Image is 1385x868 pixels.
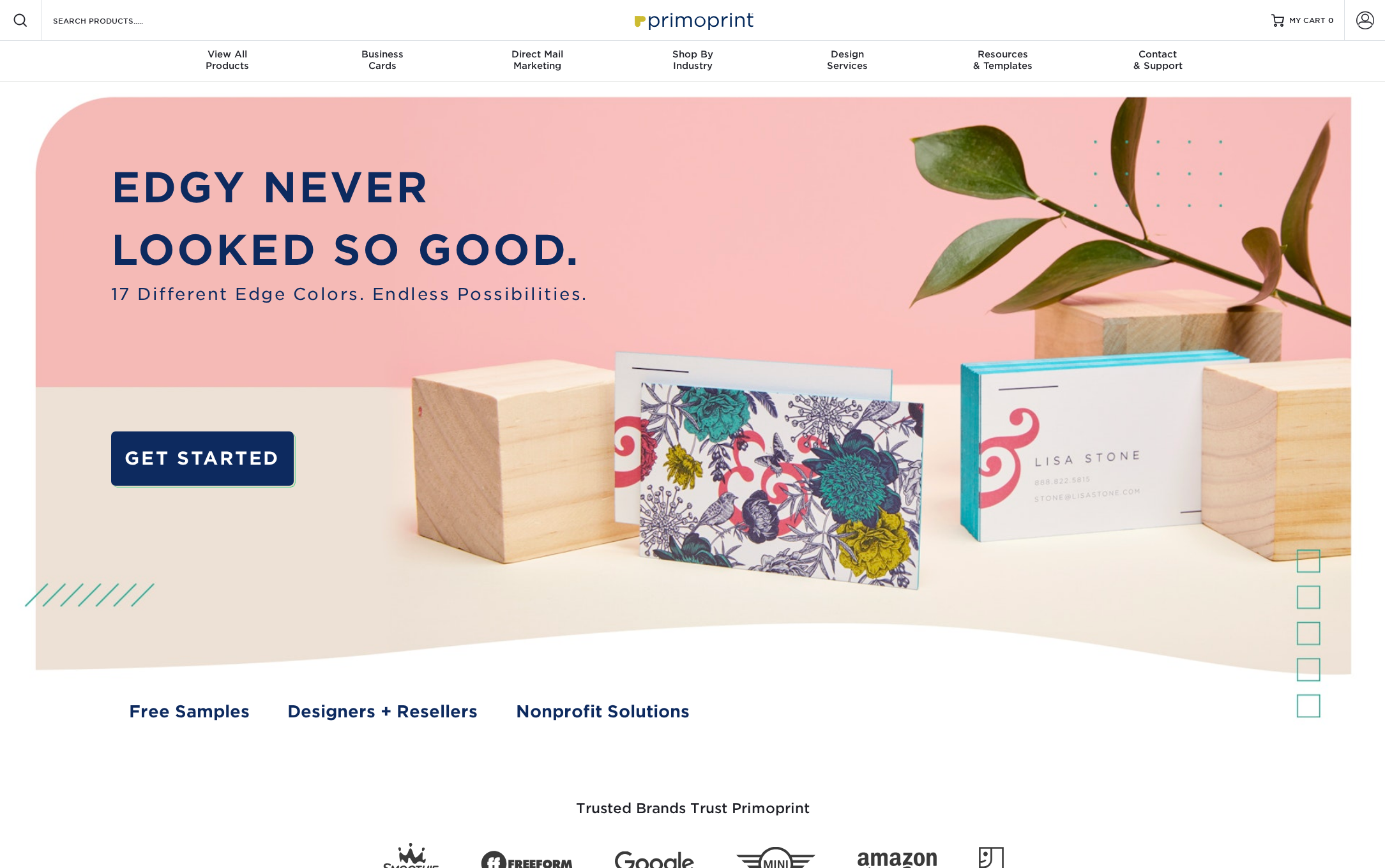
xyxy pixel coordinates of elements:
[319,770,1066,832] h3: Trusted Brands Trust Primoprint
[111,431,294,486] a: GET STARTED
[629,6,757,34] img: Primoprint
[150,41,305,82] a: View AllProducts
[111,220,588,282] p: LOOKED SO GOOD.
[52,13,176,28] input: SEARCH PRODUCTS.....
[460,49,615,60] span: Direct Mail
[111,281,588,306] span: 17 Different Edge Colors. Endless Possibilities.
[111,157,588,220] p: EDGY NEVER
[460,41,615,82] a: Direct MailMarketing
[305,49,460,71] div: Cards
[770,49,925,71] div: Services
[516,699,690,724] a: Nonprofit Solutions
[615,49,770,71] div: Industry
[150,49,305,71] div: Products
[460,49,615,71] div: Marketing
[925,49,1080,71] div: & Templates
[305,49,460,60] span: Business
[1080,41,1236,82] a: Contact& Support
[150,49,305,60] span: View All
[305,41,460,82] a: BusinessCards
[770,49,925,60] span: Design
[1080,49,1236,71] div: & Support
[925,41,1080,82] a: Resources& Templates
[925,49,1080,60] span: Resources
[770,41,925,82] a: DesignServices
[129,699,250,724] a: Free Samples
[615,41,770,82] a: Shop ByIndustry
[615,49,770,60] span: Shop By
[1289,15,1326,26] span: MY CART
[1080,49,1236,60] span: Contact
[287,699,478,724] a: Designers + Resellers
[1328,16,1334,25] span: 0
